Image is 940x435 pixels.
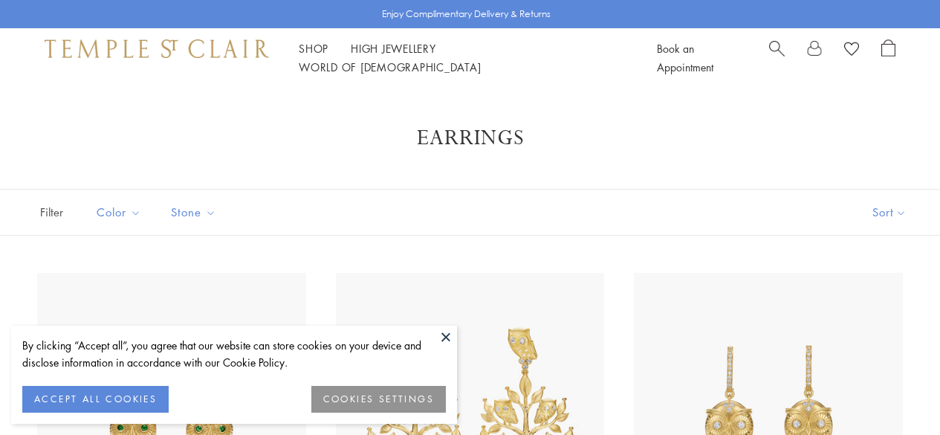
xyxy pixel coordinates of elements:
button: Color [85,196,152,229]
nav: Main navigation [299,39,623,77]
a: Book an Appointment [657,41,713,74]
a: View Wishlist [844,39,859,62]
button: COOKIES SETTINGS [311,386,446,413]
button: Stone [160,196,227,229]
a: Search [769,39,785,77]
a: High JewelleryHigh Jewellery [351,41,436,56]
a: ShopShop [299,41,328,56]
span: Stone [163,203,227,222]
a: World of [DEMOGRAPHIC_DATA]World of [DEMOGRAPHIC_DATA] [299,59,481,74]
button: ACCEPT ALL COOKIES [22,386,169,413]
h1: Earrings [59,125,881,152]
span: Color [89,203,152,222]
div: By clicking “Accept all”, you agree that our website can store cookies on your device and disclos... [22,337,446,371]
p: Enjoy Complimentary Delivery & Returns [382,7,551,22]
a: Open Shopping Bag [881,39,895,77]
button: Show sort by [839,190,940,235]
img: Temple St. Clair [45,39,269,57]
